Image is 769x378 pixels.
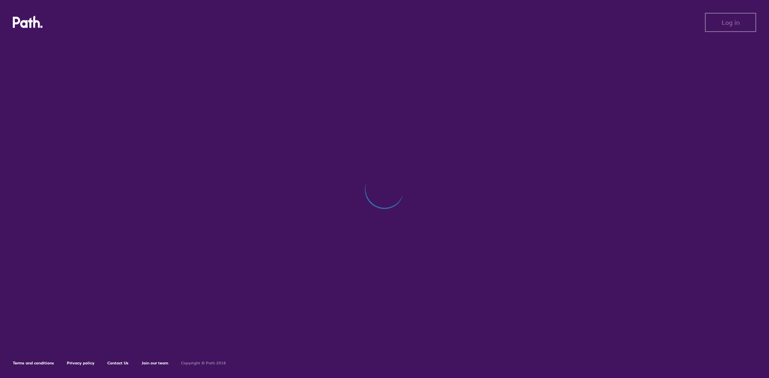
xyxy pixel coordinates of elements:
a: Privacy policy [67,360,95,366]
button: Log in [705,13,756,32]
a: Join our team [141,360,168,366]
a: Terms and conditions [13,360,54,366]
a: Contact Us [107,360,129,366]
span: Log in [722,19,740,26]
h6: Copyright © Path 2018 [181,361,226,366]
